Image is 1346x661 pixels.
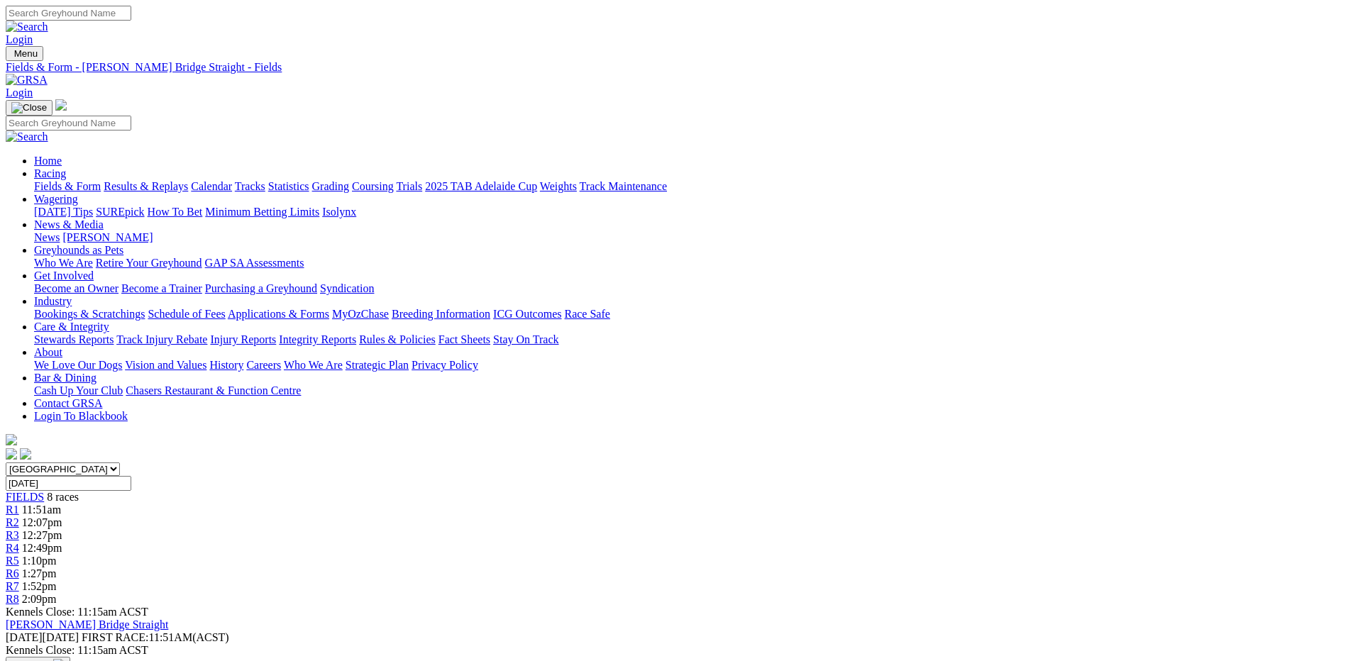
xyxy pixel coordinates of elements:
span: 1:52pm [22,580,57,592]
a: Syndication [320,282,374,294]
img: logo-grsa-white.png [55,99,67,111]
img: GRSA [6,74,48,87]
a: Tracks [235,180,265,192]
a: Careers [246,359,281,371]
a: [PERSON_NAME] [62,231,153,243]
span: Kennels Close: 11:15am ACST [6,606,148,618]
span: 12:49pm [22,542,62,554]
button: Toggle navigation [6,100,53,116]
a: Breeding Information [392,308,490,320]
a: R1 [6,504,19,516]
a: R5 [6,555,19,567]
a: Who We Are [284,359,343,371]
a: Purchasing a Greyhound [205,282,317,294]
a: Care & Integrity [34,321,109,333]
div: Kennels Close: 11:15am ACST [6,644,1340,657]
img: Search [6,130,48,143]
a: [PERSON_NAME] Bridge Straight [6,618,168,631]
a: Wagering [34,193,78,205]
img: facebook.svg [6,448,17,460]
a: Strategic Plan [346,359,409,371]
input: Select date [6,476,131,491]
a: Calendar [191,180,232,192]
a: Rules & Policies [359,333,436,345]
a: Weights [540,180,577,192]
div: Greyhounds as Pets [34,257,1340,270]
a: We Love Our Dogs [34,359,122,371]
a: Privacy Policy [412,359,478,371]
a: SUREpick [96,206,144,218]
a: Statistics [268,180,309,192]
a: Fact Sheets [438,333,490,345]
a: About [34,346,62,358]
a: News & Media [34,218,104,230]
span: [DATE] [6,631,43,643]
img: Close [11,102,47,113]
a: Applications & Forms [228,308,329,320]
a: Fields & Form - [PERSON_NAME] Bridge Straight - Fields [6,61,1340,74]
a: Track Maintenance [580,180,667,192]
a: Trials [396,180,422,192]
a: Racing [34,167,66,179]
span: 11:51AM(ACST) [82,631,229,643]
button: Toggle navigation [6,46,43,61]
a: Stay On Track [493,333,558,345]
a: Get Involved [34,270,94,282]
a: Contact GRSA [34,397,102,409]
a: Chasers Restaurant & Function Centre [126,384,301,396]
div: News & Media [34,231,1340,244]
a: Isolynx [322,206,356,218]
a: Injury Reports [210,333,276,345]
a: Minimum Betting Limits [205,206,319,218]
span: 2:09pm [22,593,57,605]
div: Get Involved [34,282,1340,295]
span: 1:10pm [22,555,57,567]
a: Bookings & Scratchings [34,308,145,320]
a: Vision and Values [125,359,206,371]
a: R4 [6,542,19,554]
a: Industry [34,295,72,307]
a: Bar & Dining [34,372,96,384]
span: [DATE] [6,631,79,643]
a: Become a Trainer [121,282,202,294]
a: Retire Your Greyhound [96,257,202,269]
input: Search [6,6,131,21]
span: 1:27pm [22,567,57,579]
a: History [209,359,243,371]
a: How To Bet [148,206,203,218]
a: Track Injury Rebate [116,333,207,345]
img: logo-grsa-white.png [6,434,17,445]
a: Coursing [352,180,394,192]
a: Integrity Reports [279,333,356,345]
div: Wagering [34,206,1340,218]
a: Who We Are [34,257,93,269]
a: [DATE] Tips [34,206,93,218]
span: Menu [14,48,38,59]
span: 12:07pm [22,516,62,528]
input: Search [6,116,131,130]
img: Search [6,21,48,33]
a: R8 [6,593,19,605]
div: Care & Integrity [34,333,1340,346]
a: Become an Owner [34,282,118,294]
a: Login To Blackbook [34,410,128,422]
div: Bar & Dining [34,384,1340,397]
a: Login [6,33,33,45]
span: FIRST RACE: [82,631,148,643]
a: Home [34,155,62,167]
a: R2 [6,516,19,528]
a: 2025 TAB Adelaide Cup [425,180,537,192]
a: ICG Outcomes [493,308,561,320]
div: Racing [34,180,1340,193]
a: Results & Replays [104,180,188,192]
a: R6 [6,567,19,579]
span: 12:27pm [22,529,62,541]
span: FIELDS [6,491,44,503]
span: 8 races [47,491,79,503]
